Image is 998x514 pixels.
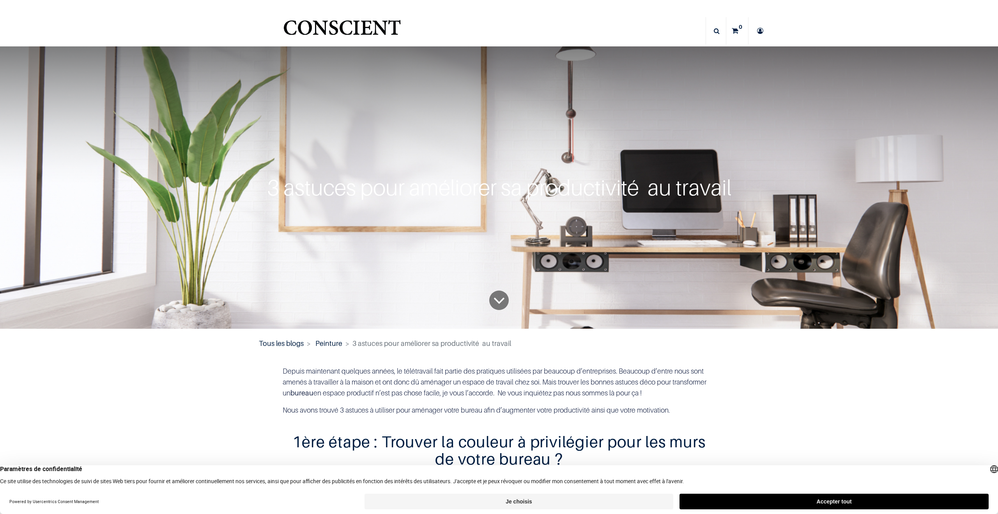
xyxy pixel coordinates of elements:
sup: 0 [737,23,744,31]
a: To blog content [489,291,509,310]
a: 0 [726,17,748,44]
span: 3 astuces pour améliorer sa productivité au travail [352,339,511,347]
h2: 1ère étape : Trouver la couleur à privilégier pour les murs de votre bureau ? [283,433,715,467]
i: To blog content [493,285,505,317]
span: Depuis maintenant quelques années, le télétravail fait partie des pratiques utilisées par beaucou... [283,367,706,397]
a: Peinture [315,339,342,347]
b: bureau [290,389,313,397]
a: Tous les blogs [259,339,304,347]
img: Conscient [282,16,402,46]
span: Nous avons trouvé 3 astuces à utiliser pour aménager votre bureau afin d’augmenter votre producti... [283,406,670,414]
div: 3 astuces pour améliorer sa productivité au travail [232,171,766,204]
nav: fil d'Ariane [259,338,740,349]
a: Logo of Conscient [282,16,402,46]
